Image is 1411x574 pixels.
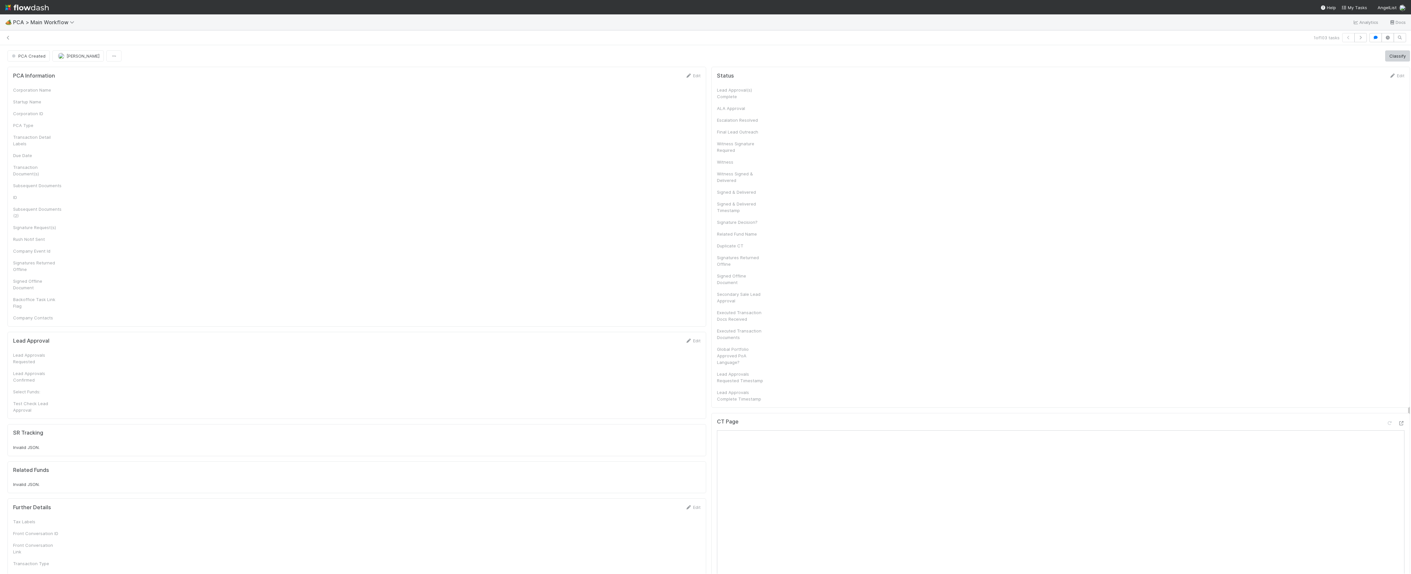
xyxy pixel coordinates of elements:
div: Signed Offline Document [13,278,62,291]
div: Backoffice Task Link Flag [13,296,62,309]
div: Signatures Returned Offline [13,260,62,273]
div: Duplicate CT [717,242,766,249]
img: logo-inverted-e16ddd16eac7371096b0.svg [5,2,49,13]
span: My Tasks [1341,5,1367,10]
div: Global Portfolio Approved PoA Language? [717,346,766,366]
div: Signature Decision? [717,219,766,225]
span: AngelList [1378,5,1397,10]
div: Front Conversation Link [13,542,62,555]
h5: Status [717,73,734,79]
div: Transaction Document(s) [13,164,62,177]
div: Due Date [13,152,62,159]
a: Edit [685,505,701,510]
a: Edit [1389,73,1404,78]
div: Signed Offline Document [717,273,766,286]
button: [PERSON_NAME] [52,50,104,62]
div: Select Funds: [13,388,62,395]
div: Lead Approvals Requested Timestamp [717,371,766,384]
div: Signatures Returned Offline [717,254,766,267]
h5: CT Page [717,419,739,425]
div: ALA Approval [717,105,766,112]
div: Executed Transaction Documents [717,328,766,341]
div: Related Fund Name [717,231,766,237]
div: ID [13,194,62,201]
div: Lead Approvals Complete Timestamp [717,389,766,402]
div: Company Event Id [13,248,62,254]
div: Startup Name [13,99,62,105]
div: Help [1320,4,1336,11]
a: Edit [685,338,701,343]
span: PCA > Main Workflow [13,19,78,26]
div: Signature Request(s) [13,224,62,231]
div: Secondary Sale Lead Approval [717,291,766,304]
div: Tax Labels [13,518,62,525]
div: Signed & Delivered Timestamp [717,201,766,214]
div: Final Lead Outreach [717,129,766,135]
div: Test Check Lead Approval [13,400,62,413]
div: Invalid JSON. [13,444,701,451]
div: Transaction Type [13,560,62,567]
a: My Tasks [1341,4,1367,11]
div: Signed & Delivered [717,189,766,195]
button: Classify [1385,50,1410,62]
div: Escalation Resolved [717,117,766,123]
div: Front Conversation ID [13,530,62,537]
div: Transaction Detail Labels [13,134,62,147]
h5: Related Funds [13,467,49,474]
div: Subsequent Documents (2) [13,206,62,219]
button: PCA Created [8,50,50,62]
a: Docs [1389,18,1406,26]
div: Lead Approval(s) Complete [717,87,766,100]
img: avatar_09723091-72f1-4609-a252-562f76d82c66.png [58,53,64,59]
div: Lead Approvals Confirmed [13,370,62,383]
a: Edit [685,73,701,78]
div: Corporation ID [13,110,62,117]
span: 1 of 103 tasks [1314,34,1340,41]
div: Corporation Name [13,87,62,93]
div: Rush Notif Sent [13,236,62,242]
span: [PERSON_NAME] [66,53,100,59]
h5: Further Details [13,504,51,511]
h5: Lead Approval [13,338,49,344]
h5: PCA Information [13,73,55,79]
div: PCA Type [13,122,62,129]
span: 🏕️ [5,19,12,25]
div: Lead Approvals Requested [13,352,62,365]
div: Witness Signature Required [717,140,766,153]
h5: SR Tracking [13,430,43,436]
div: Subsequent Documents [13,182,62,189]
div: Witness Signed & Delivered [717,170,766,184]
img: avatar_b6a6ccf4-6160-40f7-90da-56c3221167ae.png [1399,5,1406,11]
span: PCA Created [10,53,46,59]
a: Analytics [1353,18,1379,26]
div: Executed Transaction Docs Received [717,309,766,322]
div: Witness [717,159,766,165]
div: Company Contacts [13,314,62,321]
div: Invalid JSON. [13,481,701,488]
